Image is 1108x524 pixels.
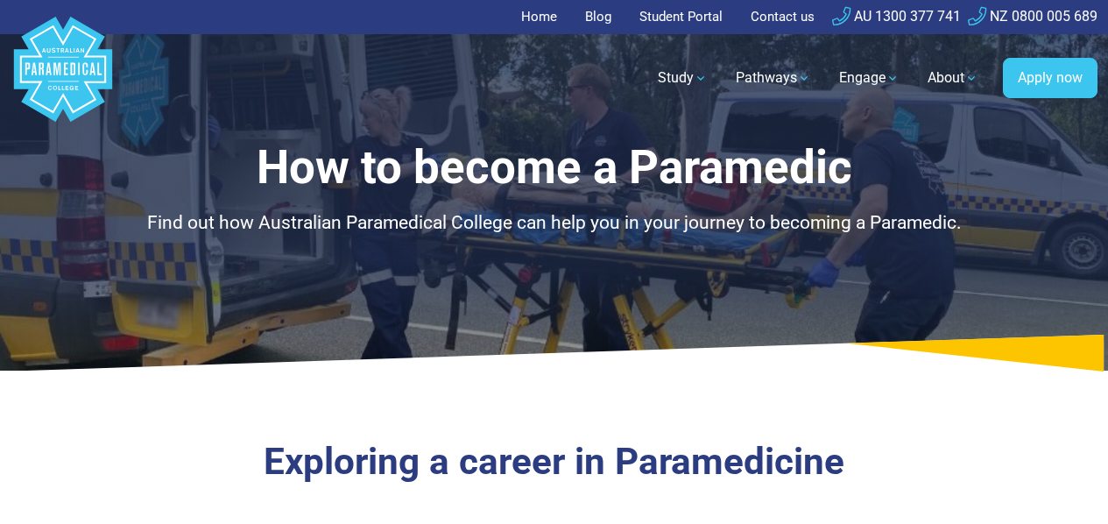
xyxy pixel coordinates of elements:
a: Australian Paramedical College [11,34,116,123]
a: NZ 0800 005 689 [968,8,1097,25]
p: Find out how Australian Paramedical College can help you in your journey to becoming a Paramedic. [92,209,1016,237]
a: About [917,53,989,103]
h1: How to become a Paramedic [92,140,1016,195]
h2: Exploring a career in Paramedicine [92,440,1016,485]
a: AU 1300 377 741 [832,8,961,25]
a: Pathways [725,53,822,103]
a: Study [647,53,718,103]
a: Engage [829,53,910,103]
a: Apply now [1003,58,1097,98]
